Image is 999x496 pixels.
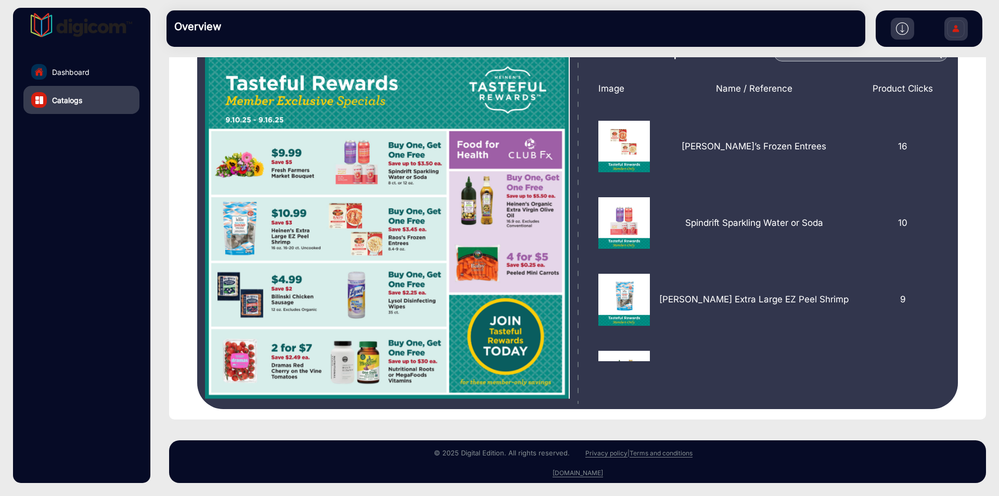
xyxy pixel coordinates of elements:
[569,52,932,399] img: weekly_ad_09_10_sep_10_to_sep_16_chi_000006.jpeg
[650,82,858,96] div: Name / Reference
[52,95,82,106] span: Catalogs
[52,67,89,78] span: Dashboard
[569,52,932,456] swiper-slide: NaN / 7
[31,13,133,37] img: vmg-logo
[896,22,908,35] img: h2download.svg
[598,197,650,249] img: 1756747716000final-image%20%284%29.png
[630,449,693,457] a: Terms and conditions
[659,293,849,307] p: [PERSON_NAME] Extra Large EZ Peel Shrimp
[205,52,569,399] img: weekly_ad_09_10_sep_10_to_sep_16_chi_000005.jpeg
[858,351,947,402] div: 8
[35,96,43,104] img: catalog
[591,82,650,96] div: Image
[685,217,823,230] p: Spindrift Sparkling Water or Soda
[585,449,627,457] a: Privacy policy
[945,12,967,48] img: Sign%20Up.svg
[553,469,603,477] a: [DOMAIN_NAME]
[858,274,947,325] div: 9
[627,449,630,457] a: |
[23,86,139,114] a: Catalogs
[598,351,650,402] img: 1756747742000final-image%20%282%29.png
[682,140,826,154] p: [PERSON_NAME]’s Frozen Entrees
[174,20,320,33] h3: Overview
[205,52,569,456] swiper-slide: NaN / 7
[434,449,570,457] small: © 2025 Digital Edition. All rights reserved.
[858,197,947,249] div: 10
[858,82,947,96] div: Product Clicks
[598,274,650,325] img: 1756747719000final-image%20%288%29.png
[598,121,650,172] img: 1756747722000final-image%20%281%29.png
[34,67,44,77] img: home
[23,58,139,86] a: Dashboard
[858,121,947,172] div: 16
